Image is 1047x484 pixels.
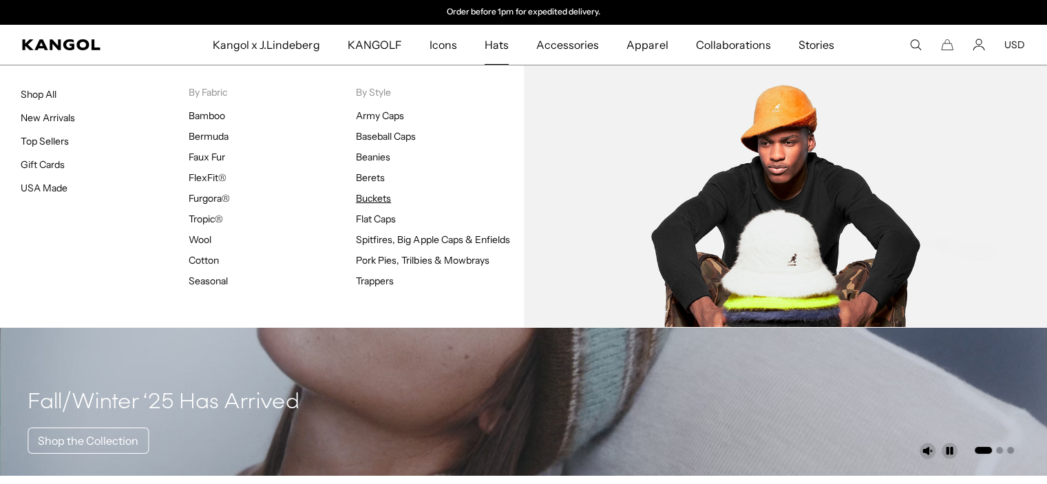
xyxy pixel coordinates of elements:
[356,275,394,287] a: Trappers
[681,25,784,65] a: Collaborations
[447,7,600,18] p: Order before 1pm for expedited delivery.
[613,25,681,65] a: Apparel
[189,109,225,122] a: Bamboo
[213,25,320,65] span: Kangol x J.Lindeberg
[199,25,334,65] a: Kangol x J.Lindeberg
[626,25,668,65] span: Apparel
[430,25,457,65] span: Icons
[21,112,75,124] a: New Arrivals
[356,109,404,122] a: Army Caps
[695,25,770,65] span: Collaborations
[22,39,140,50] a: Kangol
[975,447,992,454] button: Go to slide 1
[189,254,219,266] a: Cotton
[21,135,69,147] a: Top Sellers
[356,171,385,184] a: Berets
[522,25,613,65] a: Accessories
[347,25,401,65] span: KANGOLF
[356,233,510,246] a: Spitfires, Big Apple Caps & Enfields
[28,428,149,454] a: Shop the Collection
[941,443,958,459] button: Pause
[996,447,1003,454] button: Go to slide 2
[28,389,299,417] h4: Fall/Winter ‘25 Has Arrived
[356,130,416,143] a: Baseball Caps
[382,7,666,18] div: 2 of 2
[356,151,390,163] a: Beanies
[189,192,230,204] a: Furgora®
[333,25,415,65] a: KANGOLF
[1004,39,1025,51] button: USD
[1007,447,1014,454] button: Go to slide 3
[485,25,509,65] span: Hats
[21,182,67,194] a: USA Made
[799,25,834,65] span: Stories
[973,444,1014,455] ul: Select a slide to show
[941,39,953,51] button: Cart
[973,39,985,51] a: Account
[356,192,391,204] a: Buckets
[21,88,56,101] a: Shop All
[189,213,223,225] a: Tropic®
[536,25,599,65] span: Accessories
[189,275,228,287] a: Seasonal
[189,233,211,246] a: Wool
[189,151,225,163] a: Faux Fur
[356,213,396,225] a: Flat Caps
[471,25,522,65] a: Hats
[356,254,489,266] a: Pork Pies, Trilbies & Mowbrays
[21,158,65,171] a: Gift Cards
[356,86,524,98] p: By Style
[416,25,471,65] a: Icons
[382,7,666,18] slideshow-component: Announcement bar
[909,39,922,51] summary: Search here
[785,25,848,65] a: Stories
[189,171,226,184] a: FlexFit®
[382,7,666,18] div: Announcement
[189,86,357,98] p: By Fabric
[189,130,229,143] a: Bermuda
[919,443,935,459] button: Unmute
